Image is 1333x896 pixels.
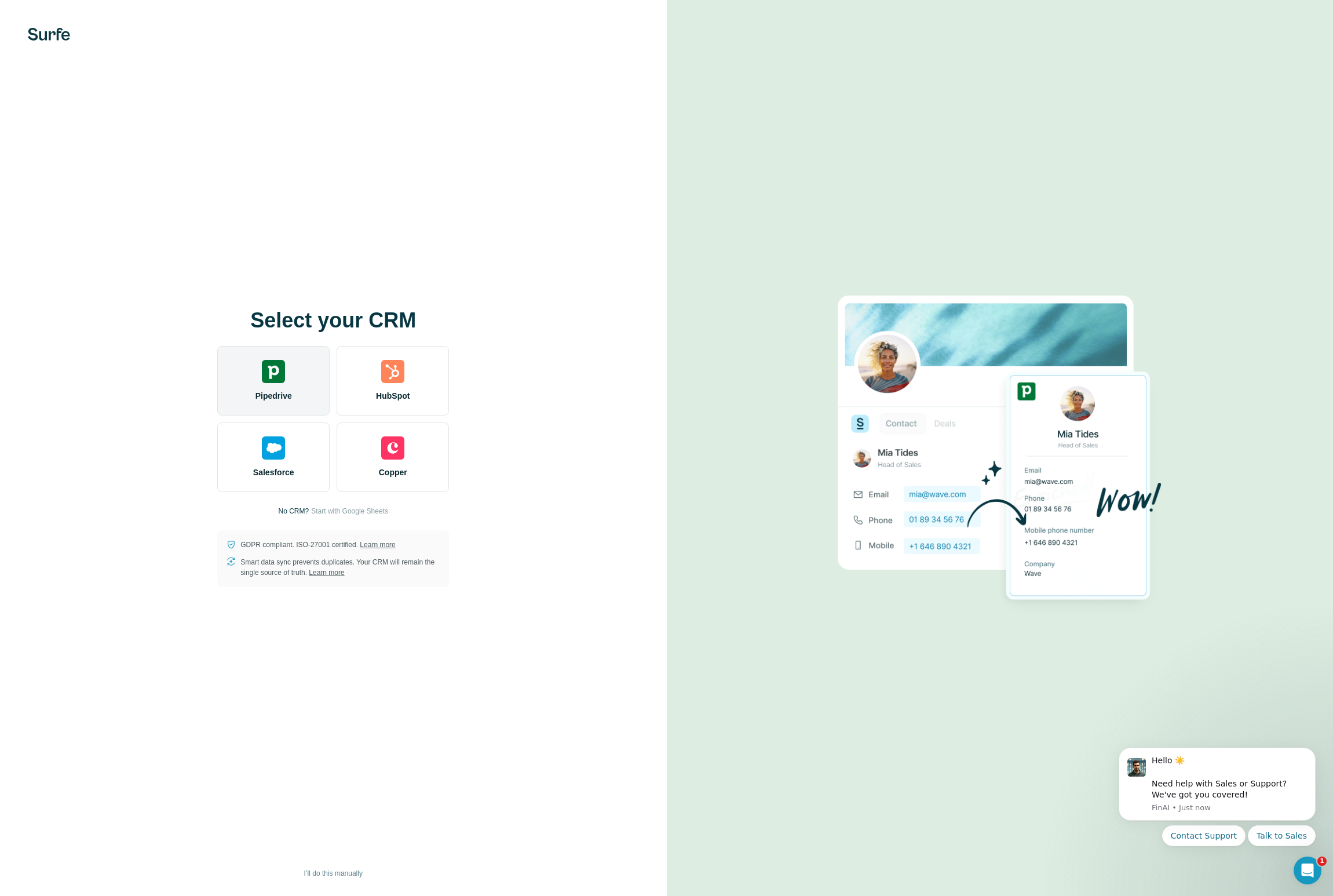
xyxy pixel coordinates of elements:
span: Copper [379,467,407,478]
iframe: Intercom notifications message [1101,733,1333,890]
iframe: Intercom live chat [1294,857,1321,884]
a: Learn more [360,541,395,549]
span: I’ll do this manually [304,868,363,879]
button: I’ll do this manually [296,865,371,882]
img: pipedrive's logo [262,360,285,383]
h1: Select your CRM [217,309,449,332]
img: copper's logo [381,436,404,460]
p: GDPR compliant. ISO-27001 certified. [240,540,395,550]
img: hubspot's logo [381,360,404,383]
img: salesforce's logo [262,436,285,460]
span: 1 [1317,857,1327,866]
span: Pipedrive [255,390,292,402]
p: No CRM? [279,506,309,516]
img: PIPEDRIVE image [838,276,1162,620]
span: Salesforce [253,467,294,478]
p: Smart data sync prevents duplicates. Your CRM will remain the single source of truth. [240,557,440,578]
button: Start with Google Sheets [311,506,388,516]
img: Surfe's logo [28,28,70,41]
span: HubSpot [376,390,410,402]
a: Learn more [309,569,344,577]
